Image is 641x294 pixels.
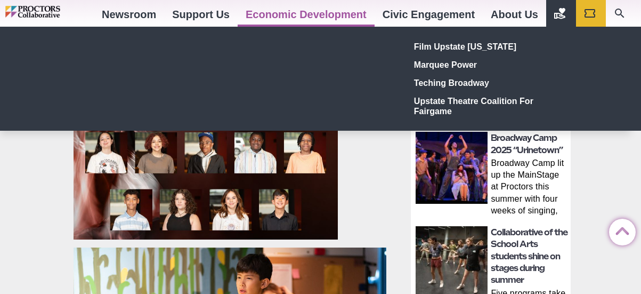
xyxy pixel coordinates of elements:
a: Collaborative of the School Arts students shine on stages during summer [491,227,567,285]
a: Film Upstate [US_STATE] [410,37,565,55]
a: Teching Broadway [410,74,565,92]
img: thumbnail: Broadway Camp 2025 “Urinetown” [416,132,488,204]
a: Back to Top [609,219,630,241]
a: Upstate Theatre Coalition for Fairgame [410,92,565,120]
a: Marquee Power [410,55,565,74]
a: Broadway Camp 2025 “Urinetown” [491,133,563,155]
img: Proctors logo [5,6,94,18]
p: Broadway Camp lit up the MainStage at Proctors this summer with four weeks of singing, dancing, a... [491,157,567,218]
